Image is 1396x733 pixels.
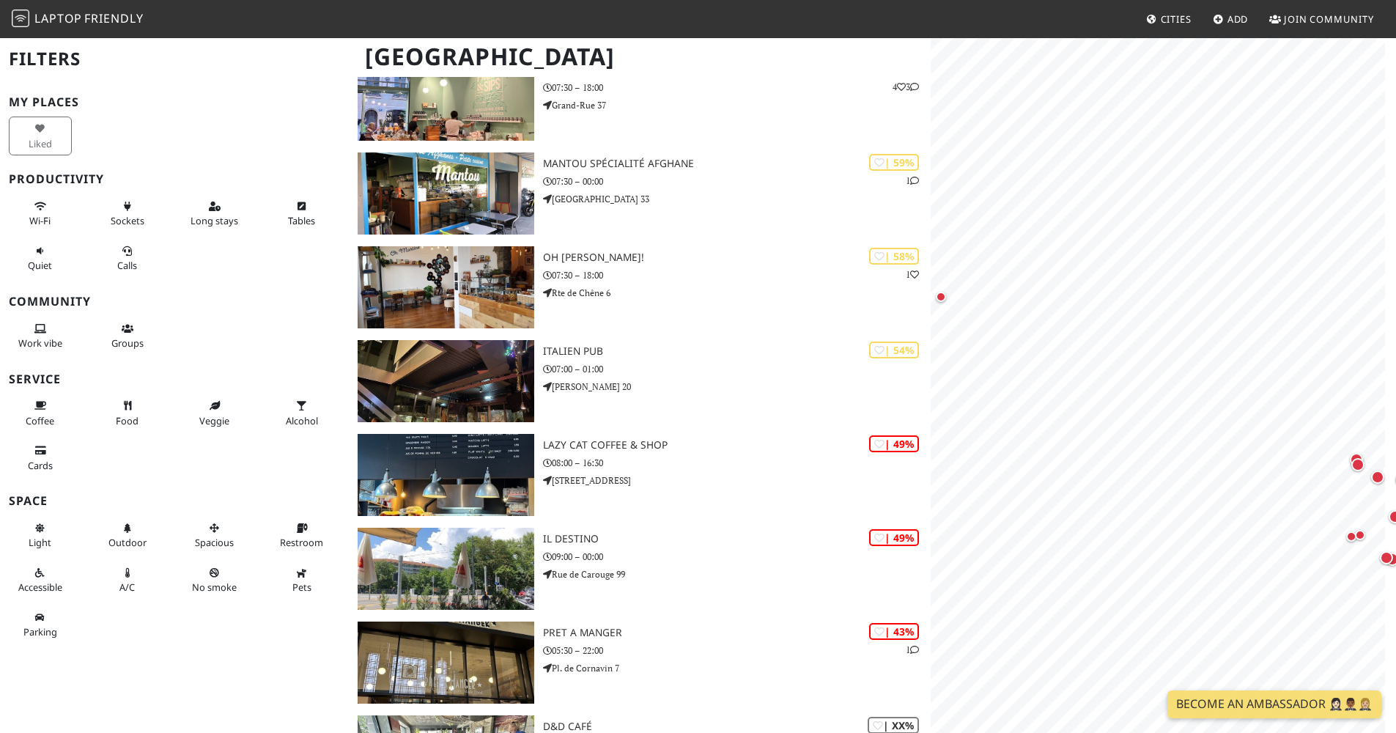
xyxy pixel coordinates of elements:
h3: Community [9,295,340,309]
div: Map marker [1351,526,1369,544]
a: Pret A Manger | 43% 1 Pret A Manger 05:30 – 22:00 Pl. de Cornavin 7 [349,622,931,704]
span: Power sockets [111,214,144,227]
h2: Filters [9,37,340,81]
button: Pets [270,561,333,600]
span: Parking [23,625,57,638]
span: Quiet [28,259,52,272]
button: Light [9,516,72,555]
div: Map marker [1347,450,1366,469]
button: Tables [270,194,333,233]
h3: Space [9,494,340,508]
h3: D&D café [543,721,931,733]
p: Rue de Carouge 99 [543,567,931,581]
h3: Productivity [9,172,340,186]
p: 07:00 – 01:00 [543,362,931,376]
button: Food [96,394,159,432]
button: Spacious [183,516,246,555]
button: Long stays [183,194,246,233]
button: Cards [9,438,72,477]
img: Mantou spécialité afghane [358,152,534,235]
span: Coffee [26,414,54,427]
h3: Service [9,372,340,386]
img: Pages & Sips [358,59,534,141]
a: Become an Ambassador 🤵🏻‍♀️🤵🏾‍♂️🤵🏼‍♀️ [1167,690,1381,718]
span: Cities [1161,12,1192,26]
span: Smoke free [192,581,237,594]
a: Pages & Sips | 63% 43 Pages & Sips 07:30 – 18:00 Grand-Rue 37 [349,59,931,141]
div: Map marker [1368,468,1387,487]
span: Accessible [18,581,62,594]
h3: Mantou spécialité afghane [543,158,931,170]
div: | 49% [869,529,919,546]
img: Pret A Manger [358,622,534,704]
h3: Il Destino [543,533,931,545]
span: Veggie [199,414,229,427]
a: LaptopFriendly LaptopFriendly [12,7,144,32]
button: Calls [96,239,159,278]
div: Map marker [932,288,950,306]
p: 09:00 – 00:00 [543,550,931,564]
button: Quiet [9,239,72,278]
span: Long stays [191,214,238,227]
button: Parking [9,605,72,644]
span: Restroom [280,536,323,549]
p: Rte de Chêne 6 [543,286,931,300]
span: Work-friendly tables [288,214,315,227]
button: Veggie [183,394,246,432]
div: | 43% [869,623,919,640]
span: Friendly [84,10,143,26]
h1: [GEOGRAPHIC_DATA] [353,37,928,77]
p: [STREET_ADDRESS] [543,474,931,487]
p: Grand-Rue 37 [543,98,931,112]
p: Pl. de Cornavin 7 [543,661,931,675]
span: Natural light [29,536,51,549]
img: LAZY CAT coffee & shop [358,434,534,516]
button: A/C [96,561,159,600]
p: 1 [906,268,919,281]
p: 05:30 – 22:00 [543,644,931,658]
span: Credit cards [28,459,53,472]
span: Food [116,414,139,427]
a: LAZY CAT coffee & shop | 49% LAZY CAT coffee & shop 08:00 – 16:30 [STREET_ADDRESS] [349,434,931,516]
a: Italien Pub | 54% Italien Pub 07:00 – 01:00 [PERSON_NAME] 20 [349,340,931,422]
span: Laptop [34,10,82,26]
div: | 58% [869,248,919,265]
span: Add [1227,12,1249,26]
p: [PERSON_NAME] 20 [543,380,931,394]
button: Alcohol [270,394,333,432]
button: Groups [96,317,159,356]
div: Map marker [1343,528,1360,545]
div: | 54% [869,342,919,358]
a: Oh Martine! | 58% 1 Oh [PERSON_NAME]! 07:30 – 18:00 Rte de Chêne 6 [349,246,931,328]
button: Outdoor [96,516,159,555]
h3: Italien Pub [543,345,931,358]
a: Cities [1140,6,1197,32]
h3: LAZY CAT coffee & shop [543,439,931,452]
span: People working [18,336,62,350]
span: Outdoor area [108,536,147,549]
a: Il Destino | 49% Il Destino 09:00 – 00:00 Rue de Carouge 99 [349,528,931,610]
div: | 59% [869,154,919,171]
p: 08:00 – 16:30 [543,456,931,470]
h3: My Places [9,95,340,109]
div: Map marker [1377,548,1396,567]
span: Stable Wi-Fi [29,214,51,227]
span: Group tables [111,336,144,350]
div: Map marker [1348,455,1367,474]
a: Mantou spécialité afghane | 59% 1 Mantou spécialité afghane 07:30 – 00:00 [GEOGRAPHIC_DATA] 33 [349,152,931,235]
h3: Pret A Manger [543,627,931,639]
button: No smoke [183,561,246,600]
a: Add [1207,6,1255,32]
p: [GEOGRAPHIC_DATA] 33 [543,192,931,206]
p: 1 [906,643,919,657]
div: | 49% [869,435,919,452]
button: Coffee [9,394,72,432]
p: 1 [906,174,919,188]
button: Accessible [9,561,72,600]
button: Sockets [96,194,159,233]
img: Oh Martine! [358,246,534,328]
img: LaptopFriendly [12,10,29,27]
span: Video/audio calls [117,259,137,272]
button: Restroom [270,516,333,555]
img: Il Destino [358,528,534,610]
